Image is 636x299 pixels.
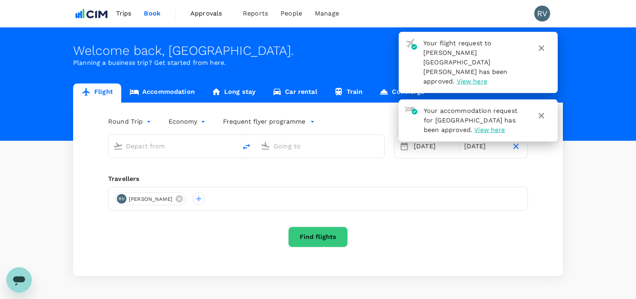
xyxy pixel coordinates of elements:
[534,6,550,21] div: RV
[231,145,233,147] button: Open
[169,115,207,128] div: Economy
[411,138,458,154] div: [DATE]
[326,83,371,103] a: Train
[115,192,186,205] div: RV[PERSON_NAME]
[108,115,153,128] div: Round Trip
[281,9,302,18] span: People
[423,39,507,85] span: Your flight request to [PERSON_NAME][GEOGRAPHIC_DATA][PERSON_NAME] has been approved.
[243,9,268,18] span: Reports
[273,140,368,152] input: Going to
[223,117,305,126] p: Frequent flyer programme
[73,58,563,68] p: Planning a business trip? Get started from here.
[124,195,177,203] span: [PERSON_NAME]
[474,126,505,134] span: View here
[315,9,339,18] span: Manage
[288,227,348,247] button: Find flights
[379,145,380,147] button: Open
[190,9,230,18] span: Approvals
[405,106,417,115] img: hotel-approved
[144,9,161,18] span: Book
[73,43,563,58] div: Welcome back , [GEOGRAPHIC_DATA] .
[6,267,32,293] iframe: Button to launch messaging window
[264,83,326,103] a: Car rental
[371,83,432,103] a: Concierge
[108,174,528,184] div: Travellers
[424,107,518,134] span: Your accommodation request for [GEOGRAPHIC_DATA] has been approved.
[405,39,417,50] img: flight-approved
[223,117,315,126] button: Frequent flyer programme
[461,138,508,154] div: [DATE]
[121,83,203,103] a: Accommodation
[117,194,126,204] div: RV
[457,78,487,85] span: View here
[203,83,264,103] a: Long stay
[73,83,121,103] a: Flight
[126,140,220,152] input: Depart from
[73,5,110,22] img: CIM ENVIRONMENTAL PTY LTD
[116,9,132,18] span: Trips
[237,137,256,156] button: delete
